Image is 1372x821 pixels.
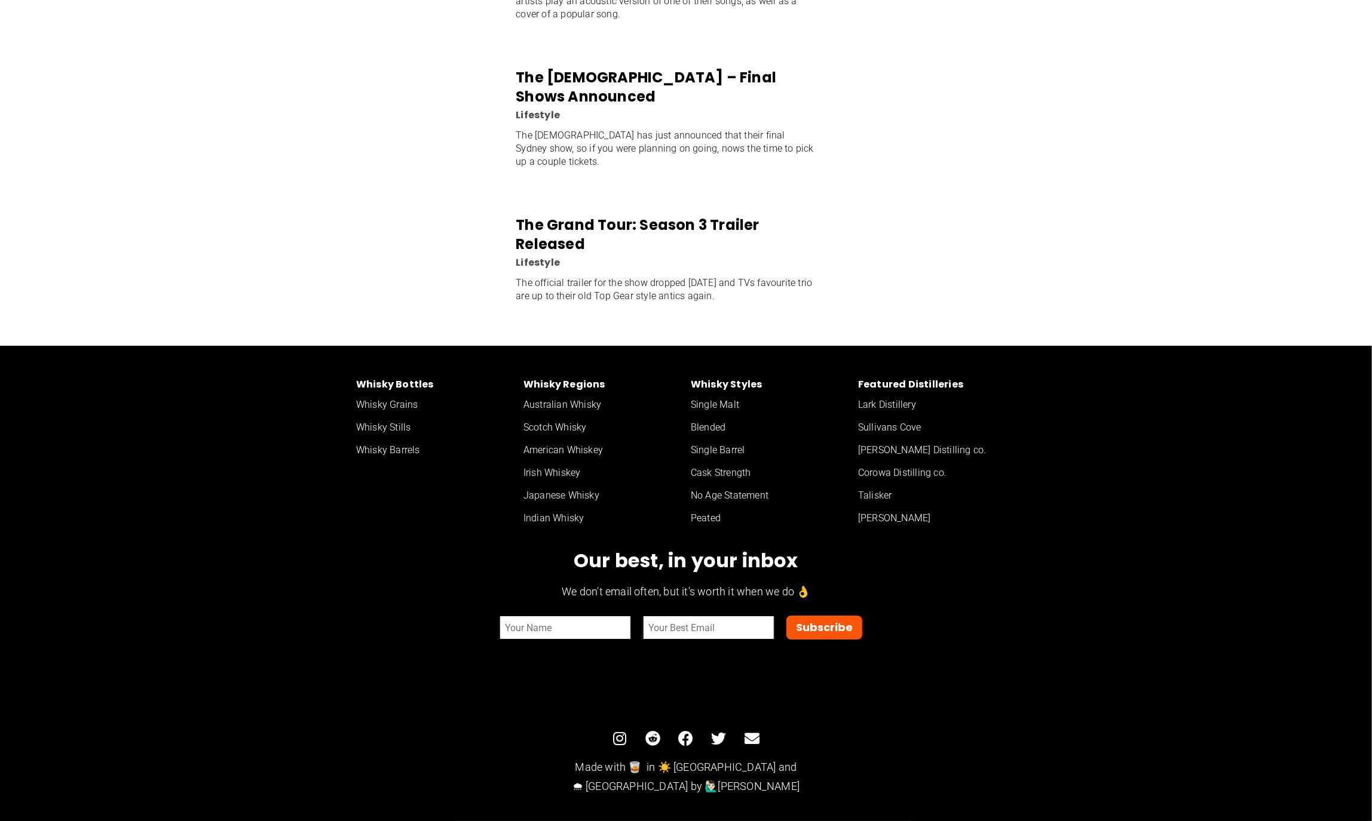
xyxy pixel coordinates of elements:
[562,585,810,598] span: We don't email often, but it's worth it when we do 👌
[686,439,853,462] a: Single Barrel
[516,256,560,269] a: Lifestyle
[351,393,519,416] a: Whisky Grains
[686,462,853,484] a: Cask Strength
[519,507,686,530] a: Indian Whisky
[500,616,631,639] input: Name
[519,416,686,439] a: Scotch Whisky
[519,393,686,416] a: Australian Whisky
[519,376,686,393] a: Whisky Regions
[643,616,774,639] input: Email
[686,376,853,393] a: Whisky Styles
[853,484,1021,507] a: Talisker
[519,462,686,484] a: Irish Whiskey
[853,376,1021,393] a: Featured Distilleries
[718,780,800,792] a: [PERSON_NAME]
[686,484,853,507] a: No Age Statement
[686,416,853,439] a: Blended
[786,616,862,639] button: Subscribe
[853,393,1021,416] a: Lark Distillery
[351,439,519,462] a: Whisky Barrels
[351,416,519,439] a: Whisky Stills
[519,439,686,462] a: American Whiskey
[351,223,506,330] img: Clarkson Hammond May - The Grand Tour Season 3
[351,549,1021,573] h2: Our best, in your inbox
[516,67,776,106] a: The [DEMOGRAPHIC_DATA] – Final Shows Announced
[853,507,1021,530] a: [PERSON_NAME]
[516,276,816,303] div: The official trailer for the show dropped [DATE] and TVs favourite trio are up to their old Top G...
[686,507,853,530] a: Peated
[351,376,519,393] a: Whisky Bottles
[516,129,816,168] div: The [DEMOGRAPHIC_DATA] has just announced that their final Sydney show, so if you were planning o...
[516,215,759,254] a: The Grand Tour: Season 3 Trailer Released
[516,108,560,122] a: Lifestyle
[447,682,925,699] img: Whisky + Tailor Logo
[853,462,1021,484] a: Corowa Distilling co.
[519,484,686,507] a: Japanese Whisky
[549,753,823,796] div: Made with 🥃 in ☀️ [GEOGRAPHIC_DATA] and 🌧 [GEOGRAPHIC_DATA] by 🙋🏻‍♂️
[853,416,1021,439] a: Sullivans Cove
[686,393,853,416] a: Single Malt
[853,439,1021,462] a: [PERSON_NAME] Distilling co.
